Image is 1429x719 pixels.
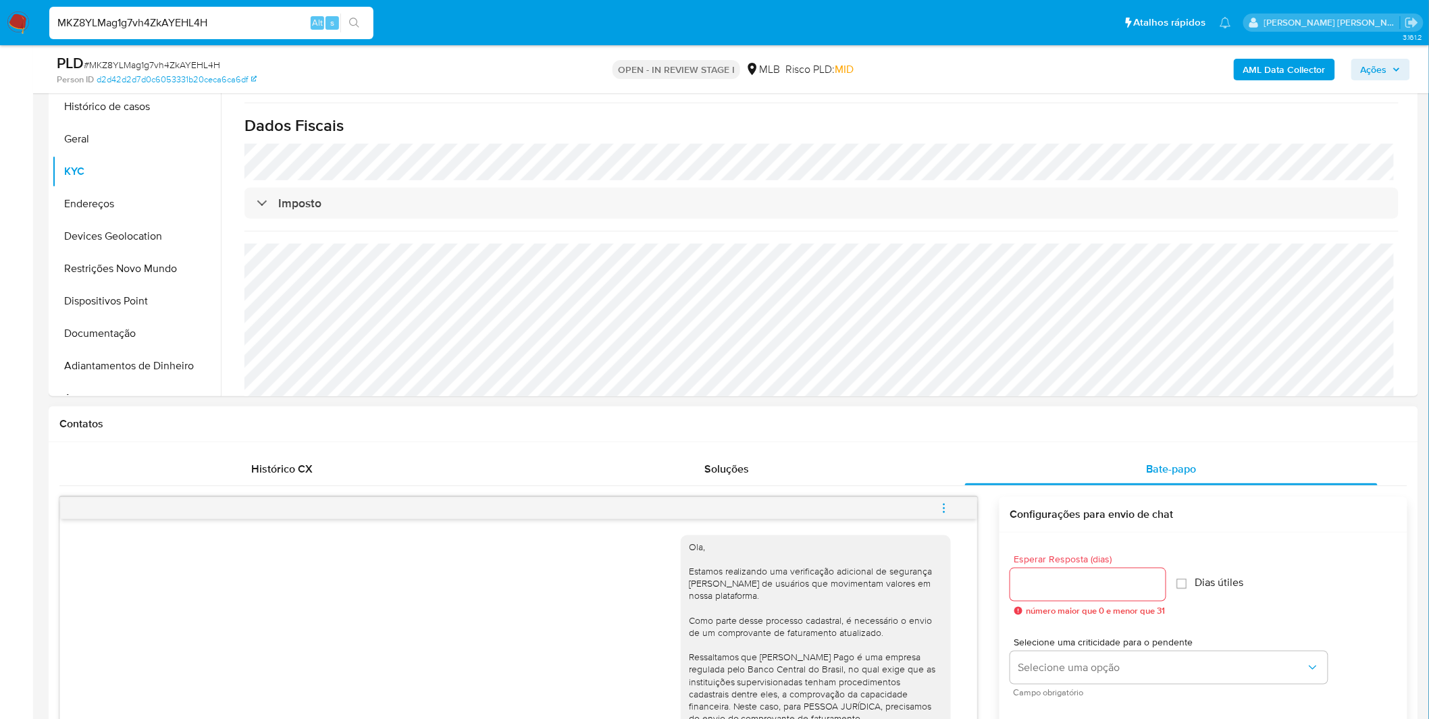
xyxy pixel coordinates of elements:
input: days_to_wait [1010,576,1166,593]
a: d2d42d2d7d0c6053331b20ceca6ca6df [97,74,257,86]
span: s [330,16,334,29]
button: Geral [52,123,221,155]
span: Alt [312,16,323,29]
span: Dias útiles [1195,576,1244,589]
a: Sair [1405,16,1419,30]
button: Histórico de casos [52,90,221,123]
button: Restrições Novo Mundo [52,252,221,285]
button: Dispositivos Point [52,285,221,317]
span: 3.161.2 [1403,32,1422,43]
button: Anexos [52,382,221,415]
span: MID [835,61,854,77]
span: Histórico CX [251,461,313,477]
button: Documentação [52,317,221,350]
div: Imposto [244,188,1399,219]
span: Soluções [704,461,749,477]
button: search-icon [340,14,368,32]
b: AML Data Collector [1243,59,1326,80]
span: Selecione uma opção [1018,661,1306,674]
b: PLD [57,52,84,74]
p: igor.silva@mercadolivre.com [1264,16,1401,29]
h1: Dados Fiscais [244,115,1399,136]
span: Campo obrigatório [1014,689,1331,696]
span: Risco PLD: [785,62,854,77]
h3: Imposto [278,196,321,211]
p: OPEN - IN REVIEW STAGE I [613,60,740,79]
button: Selecione uma opção [1010,651,1328,684]
span: Atalhos rápidos [1134,16,1206,30]
a: Notificações [1220,17,1231,28]
b: Person ID [57,74,94,86]
span: Ações [1361,59,1387,80]
button: Devices Geolocation [52,220,221,252]
h3: Configurações para envio de chat [1010,508,1397,521]
button: Endereços [52,188,221,220]
span: # MKZ8YLMag1g7vh4ZkAYEHL4H [84,58,220,72]
span: número maior que 0 e menor que 31 [1027,606,1166,616]
button: AML Data Collector [1234,59,1335,80]
span: Selecione uma criticidade para o pendente [1014,637,1331,647]
span: Esperar Resposta (dias) [1014,554,1170,564]
button: Ações [1351,59,1410,80]
div: MLB [746,62,780,77]
button: KYC [52,155,221,188]
button: menu-action [922,492,966,525]
span: Bate-papo [1147,461,1197,477]
h1: Contatos [59,417,1407,431]
button: Adiantamentos de Dinheiro [52,350,221,382]
input: Dias útiles [1176,579,1187,589]
input: Pesquise usuários ou casos... [49,14,373,32]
